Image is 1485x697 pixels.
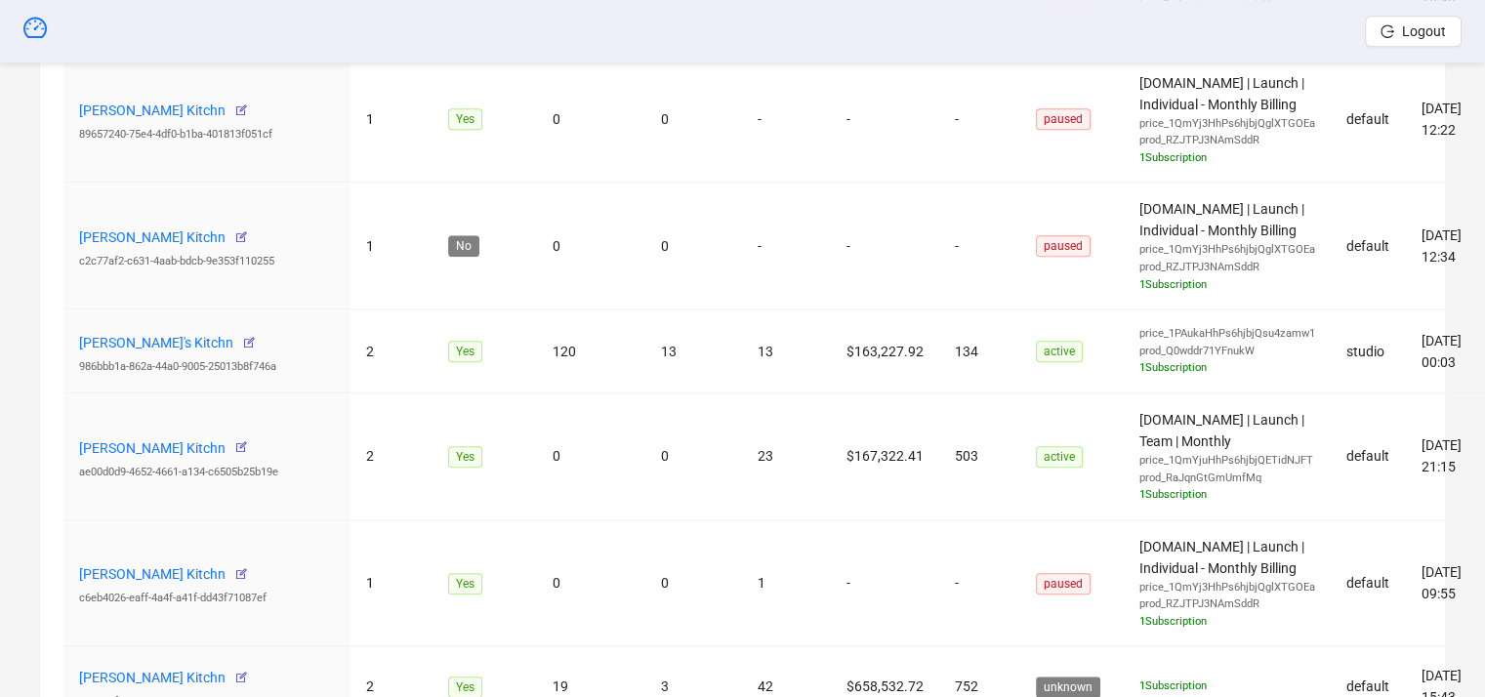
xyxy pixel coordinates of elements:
div: 42 [758,676,815,697]
td: default [1331,57,1406,184]
a: [PERSON_NAME] Kitchn [79,229,226,245]
td: 0 [537,520,645,647]
a: [PERSON_NAME] Kitchn [79,439,226,455]
td: 1 [351,183,433,309]
div: prod_RZJTPJ3NAmSddR [1139,595,1315,613]
div: - [955,108,1005,130]
td: default [1331,183,1406,309]
div: 1 Subscription [1139,677,1315,695]
span: [DOMAIN_NAME] | Launch | Individual - Monthly Billing [1139,201,1315,293]
td: 0 [537,57,645,184]
td: - [831,520,939,647]
span: No [448,235,479,257]
div: 134 [955,341,1005,362]
div: - [758,108,815,130]
span: Yes [448,341,482,362]
div: c6eb4026-eaff-4a4f-a41f-dd43f71087ef [79,590,335,607]
span: [DOMAIN_NAME] | Launch | Individual - Monthly Billing [1139,75,1315,167]
span: Yes [448,573,482,594]
div: 503 [955,445,1005,467]
button: Logout [1365,16,1462,47]
span: Yes [448,446,482,468]
span: logout [1381,24,1394,38]
td: 0 [645,520,742,647]
div: ae00d0d9-4652-4661-a134-c6505b25b19e [79,464,335,481]
td: 0 [537,393,645,520]
td: default [1331,393,1406,520]
div: 986bbb1a-862a-44a0-9005-25013b8f746a [79,358,335,376]
td: 13 [645,309,742,393]
div: 1 Subscription [1139,276,1315,294]
div: prod_Q0wddr71YFnukW [1139,343,1315,360]
div: 1 Subscription [1139,359,1315,377]
div: - [955,235,1005,257]
div: 1 [758,572,815,594]
td: 1 [351,520,433,647]
a: [PERSON_NAME] Kitchn [79,102,226,118]
td: 0 [645,183,742,309]
span: active [1036,446,1083,468]
div: - [955,572,1005,594]
a: [PERSON_NAME] Kitchn [79,566,226,582]
td: $167,322.41 [831,393,939,520]
div: prod_RaJqnGtGmUmfMq [1139,470,1315,487]
td: - [831,183,939,309]
td: studio [1331,309,1406,393]
div: 13 [758,341,815,362]
div: 752 [955,676,1005,697]
div: c2c77af2-c631-4aab-bdcb-9e353f110255 [79,253,335,270]
span: active [1036,341,1083,362]
div: 1 Subscription [1139,486,1315,504]
div: 1 Subscription [1139,613,1315,631]
div: price_1QmYj3HhPs6hjbjQglXTGOEa [1139,115,1315,133]
a: [PERSON_NAME] Kitchn [79,670,226,685]
td: 120 [537,309,645,393]
div: 1 Subscription [1139,149,1315,167]
td: - [831,57,939,184]
td: 0 [645,393,742,520]
td: 1 [351,57,433,184]
div: prod_RZJTPJ3NAmSddR [1139,259,1315,276]
span: Yes [448,108,482,130]
div: price_1QmYjuHhPs6hjbjQETidNJFT [1139,452,1315,470]
div: - [758,235,815,257]
span: paused [1036,573,1091,594]
div: price_1QmYj3HhPs6hjbjQglXTGOEa [1139,241,1315,259]
td: 2 [351,309,433,393]
div: price_1PAukaHhPs6hjbjQsu4zamw1 [1139,325,1315,343]
span: [DOMAIN_NAME] | Launch | Team | Monthly [1139,412,1315,504]
div: price_1QmYj3HhPs6hjbjQglXTGOEa [1139,579,1315,596]
span: paused [1036,235,1091,257]
div: 89657240-75e4-4df0-b1ba-401813f051cf [79,126,335,143]
td: 2 [351,393,433,520]
a: [PERSON_NAME]'s Kitchn [79,335,233,350]
span: paused [1036,108,1091,130]
div: 23 [758,445,815,467]
span: Logout [1402,23,1446,39]
td: default [1331,520,1406,647]
span: [DOMAIN_NAME] | Launch | Individual - Monthly Billing [1139,539,1315,631]
td: 0 [645,57,742,184]
div: prod_RZJTPJ3NAmSddR [1139,132,1315,149]
span: dashboard [23,16,47,39]
td: $163,227.92 [831,309,939,393]
td: 0 [537,183,645,309]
